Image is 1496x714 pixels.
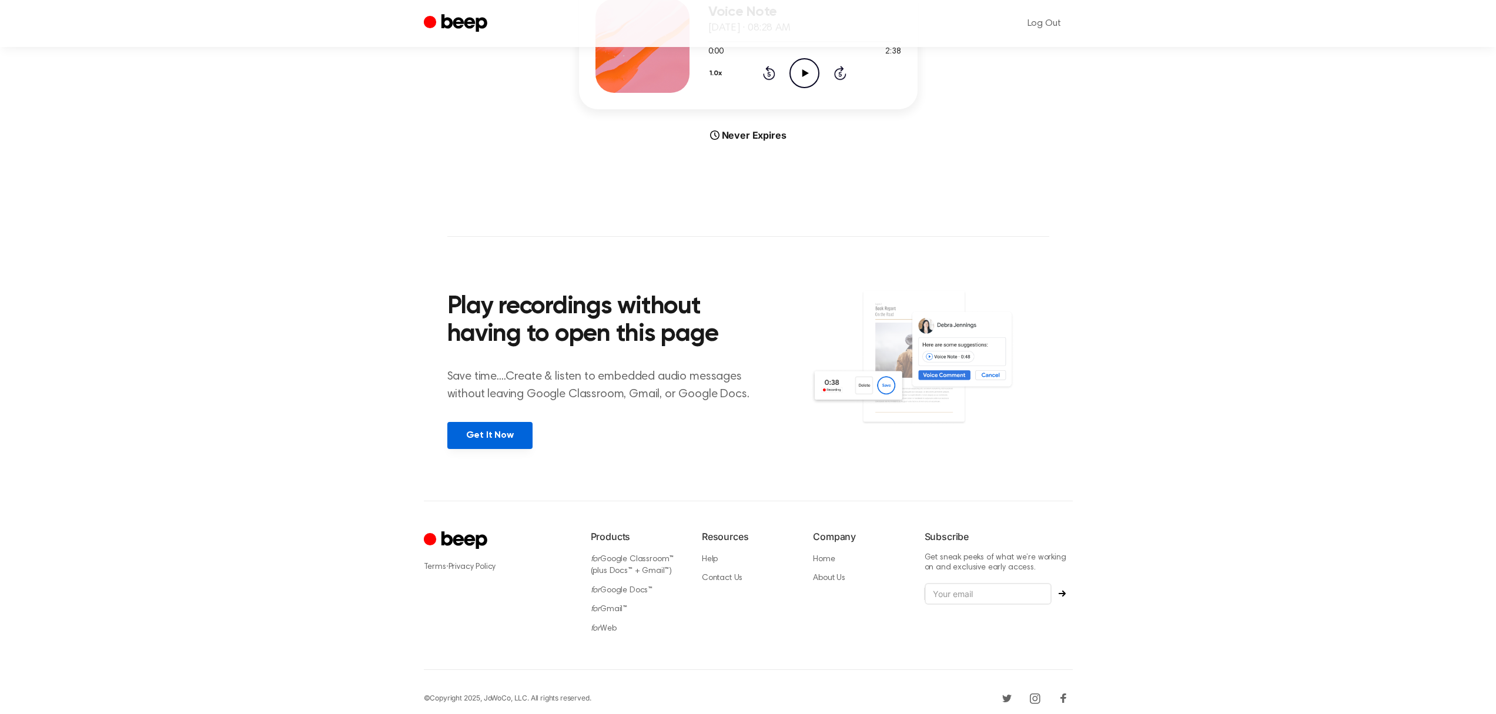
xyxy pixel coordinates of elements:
[925,583,1052,605] input: Your email
[1026,689,1045,708] a: Instagram
[591,586,653,595] a: forGoogle Docs™
[424,693,591,703] div: © Copyright 2025, JoWoCo, LLC. All rights reserved.
[591,555,601,564] i: for
[424,529,490,552] a: Cruip
[424,12,490,35] a: Beep
[702,555,718,564] a: Help
[591,605,601,614] i: for
[702,529,794,544] h6: Resources
[1052,590,1073,597] button: Subscribe
[813,574,845,582] a: About Us
[591,625,617,633] a: forWeb
[449,563,496,571] a: Privacy Policy
[591,625,601,633] i: for
[702,574,742,582] a: Contact Us
[1054,689,1073,708] a: Facebook
[424,561,572,573] div: ·
[447,368,764,403] p: Save time....Create & listen to embedded audio messages without leaving Google Classroom, Gmail, ...
[708,63,727,83] button: 1.0x
[813,529,905,544] h6: Company
[708,46,724,58] span: 0:00
[925,529,1073,544] h6: Subscribe
[813,555,835,564] a: Home
[998,689,1016,708] a: Twitter
[885,46,901,58] span: 2:38
[447,293,764,349] h2: Play recordings without having to open this page
[447,422,533,449] a: Get It Now
[925,553,1073,574] p: Get sneak peeks of what we’re working on and exclusive early access.
[579,128,918,142] div: Never Expires
[811,290,1049,448] img: Voice Comments on Docs and Recording Widget
[591,529,683,544] h6: Products
[1016,9,1073,38] a: Log Out
[424,563,446,571] a: Terms
[591,586,601,595] i: for
[591,555,674,576] a: forGoogle Classroom™ (plus Docs™ + Gmail™)
[591,605,628,614] a: forGmail™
